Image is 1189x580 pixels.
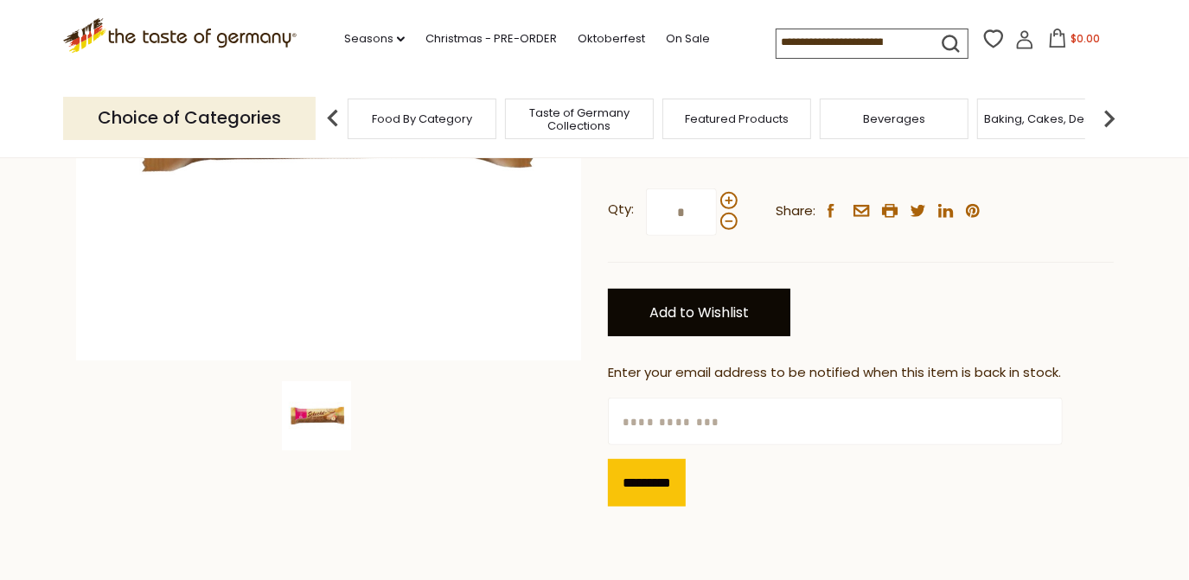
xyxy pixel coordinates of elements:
a: Beverages [863,112,925,125]
a: Taste of Germany Collections [510,106,649,132]
a: Oktoberfest [578,29,645,48]
input: Qty: [646,188,717,236]
img: next arrow [1092,101,1127,136]
a: Food By Category [372,112,472,125]
div: Enter your email address to be notified when this item is back in stock. [608,362,1114,384]
a: Seasons [344,29,405,48]
a: Featured Products [685,112,789,125]
a: On Sale [666,29,710,48]
img: previous arrow [316,101,350,136]
a: Add to Wishlist [608,289,790,336]
strong: Qty: [608,199,634,220]
img: Viba Schict Nougat [282,381,351,450]
span: $0.00 [1071,31,1100,46]
button: $0.00 [1038,29,1111,54]
p: Choice of Categories [63,97,316,139]
a: Christmas - PRE-ORDER [425,29,557,48]
span: Share: [776,201,815,222]
a: Baking, Cakes, Desserts [985,112,1119,125]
